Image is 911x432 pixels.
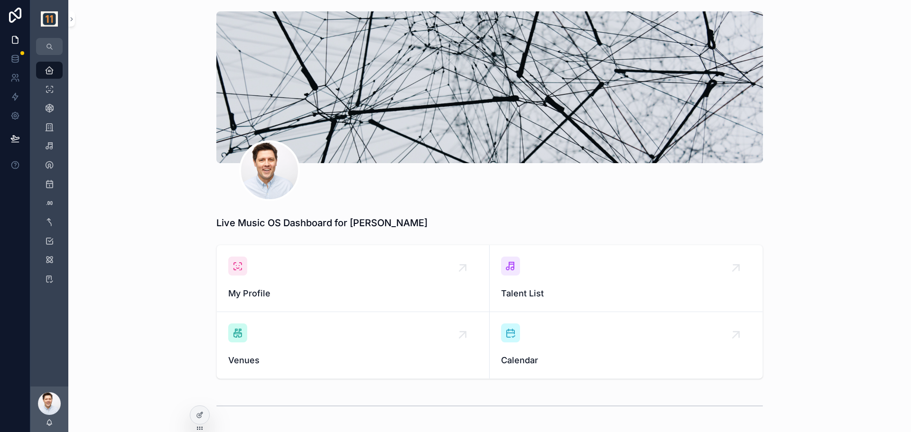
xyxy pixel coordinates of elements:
[228,354,478,367] span: Venues
[217,312,490,378] a: Venues
[501,287,751,300] span: Talent List
[30,55,68,300] div: scrollable content
[228,287,478,300] span: My Profile
[490,245,762,312] a: Talent List
[217,245,490,312] a: My Profile
[216,216,428,230] h1: Live Music OS Dashboard for [PERSON_NAME]
[41,11,57,27] img: App logo
[501,354,751,367] span: Calendar
[490,312,762,378] a: Calendar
